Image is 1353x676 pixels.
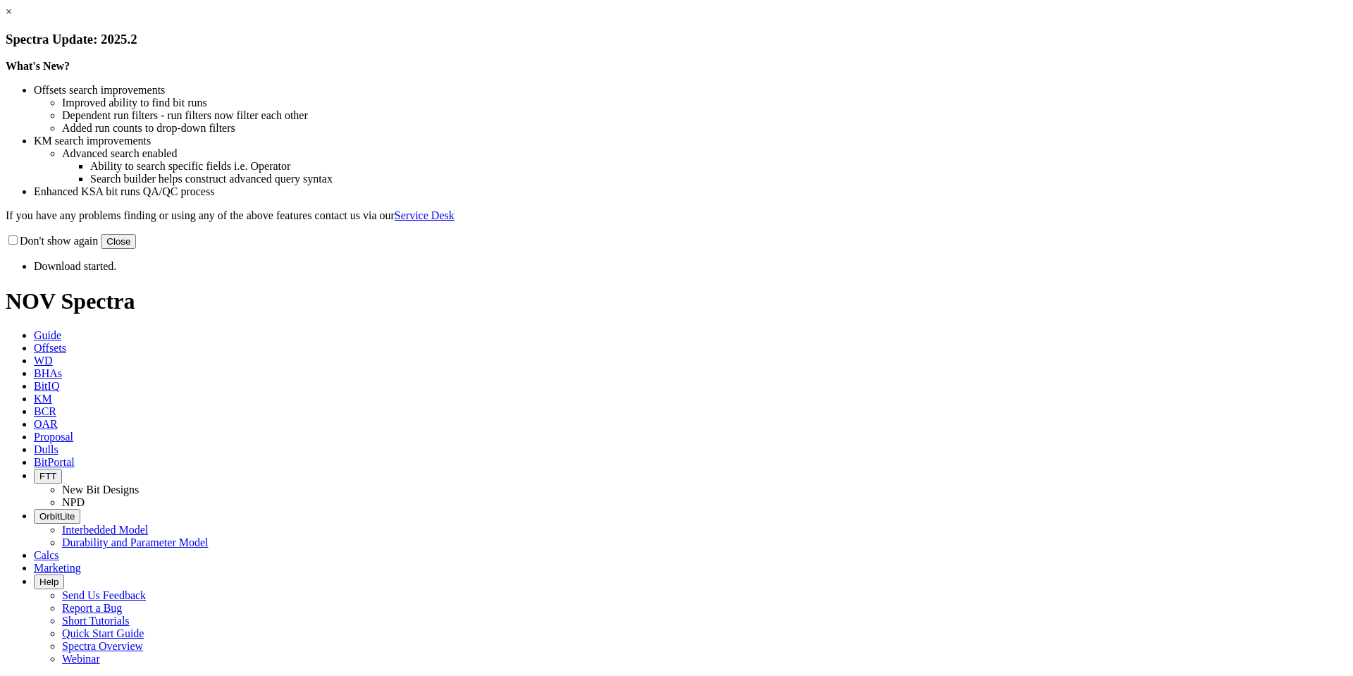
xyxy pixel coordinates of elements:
[34,380,59,392] span: BitIQ
[101,234,136,249] button: Close
[62,589,146,601] a: Send Us Feedback
[90,173,1347,185] li: Search builder helps construct advanced query syntax
[34,355,53,367] span: WD
[395,209,455,221] a: Service Desk
[6,60,70,72] strong: What's New?
[62,97,1347,109] li: Improved ability to find bit runs
[6,6,12,18] a: ×
[62,640,143,652] a: Spectra Overview
[34,456,75,468] span: BitPortal
[34,431,73,443] span: Proposal
[34,84,1347,97] li: Offsets search improvements
[62,147,1347,160] li: Advanced search enabled
[62,496,85,508] a: NPD
[62,653,100,665] a: Webinar
[8,235,18,245] input: Don't show again
[62,602,122,614] a: Report a Bug
[6,209,1347,222] p: If you have any problems finding or using any of the above features contact us via our
[39,577,58,587] span: Help
[62,484,139,496] a: New Bit Designs
[34,135,1347,147] li: KM search improvements
[6,288,1347,314] h1: NOV Spectra
[34,443,58,455] span: Dulls
[39,511,75,522] span: OrbitLite
[34,562,81,574] span: Marketing
[62,524,148,536] a: Interbedded Model
[34,329,61,341] span: Guide
[34,405,56,417] span: BCR
[34,549,59,561] span: Calcs
[6,32,1347,47] h3: Spectra Update: 2025.2
[62,536,209,548] a: Durability and Parameter Model
[34,260,116,272] span: Download started.
[39,471,56,481] span: FTT
[62,627,144,639] a: Quick Start Guide
[62,109,1347,122] li: Dependent run filters - run filters now filter each other
[34,342,66,354] span: Offsets
[62,122,1347,135] li: Added run counts to drop-down filters
[90,160,1347,173] li: Ability to search specific fields i.e. Operator
[62,615,130,627] a: Short Tutorials
[34,418,58,430] span: OAR
[34,367,62,379] span: BHAs
[34,393,52,405] span: KM
[6,235,98,247] label: Don't show again
[34,185,1347,198] li: Enhanced KSA bit runs QA/QC process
